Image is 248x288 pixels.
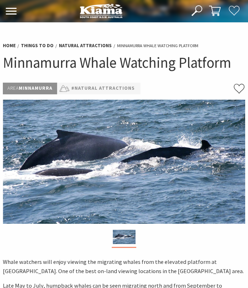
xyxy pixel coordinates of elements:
[21,43,54,49] a: Things To Do
[7,85,19,91] span: Area
[3,257,245,276] p: Whale watchers will enjoy viewing the migrating whales from the elevated platform at [GEOGRAPHIC_...
[80,4,122,18] img: Kiama Logo
[3,100,245,224] img: Minnamurra Whale Watching Platform
[113,230,136,244] img: Minnamurra Whale Watching Platform
[3,43,16,49] a: Home
[3,83,57,94] p: Minnamurra
[71,84,135,93] a: #Natural Attractions
[59,43,112,49] a: Natural Attractions
[117,42,198,49] li: Minnamurra Whale Watching Platform
[3,53,245,72] h1: Minnamurra Whale Watching Platform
